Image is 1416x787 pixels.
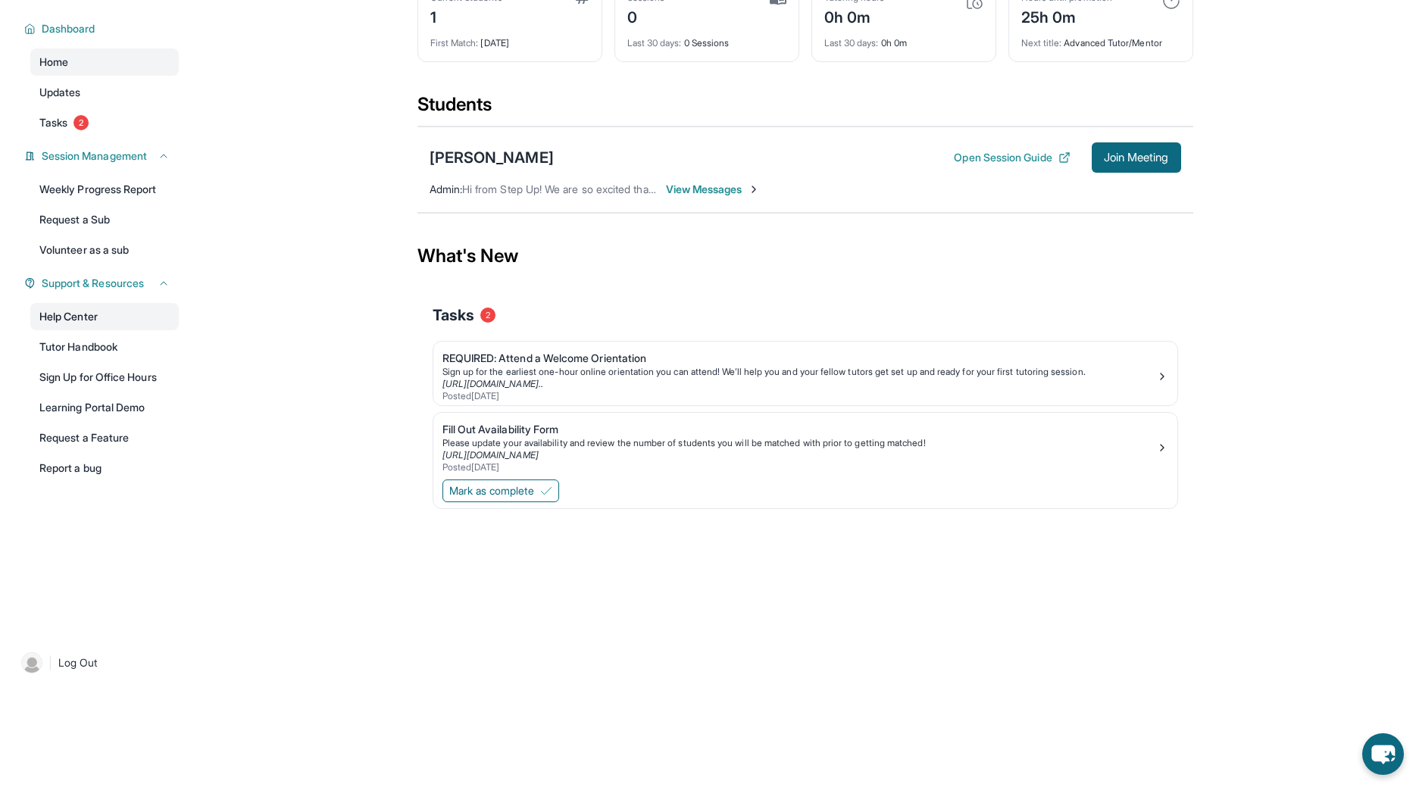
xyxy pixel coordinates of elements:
span: 2 [73,115,89,130]
a: Request a Sub [30,206,179,233]
div: Sign up for the earliest one-hour online orientation you can attend! We’ll help you and your fell... [442,366,1156,378]
div: 0 Sessions [627,28,786,49]
a: REQUIRED: Attend a Welcome OrientationSign up for the earliest one-hour online orientation you ca... [433,342,1177,405]
span: Session Management [42,148,147,164]
button: Dashboard [36,21,170,36]
a: Help Center [30,303,179,330]
span: Tasks [39,115,67,130]
button: Open Session Guide [954,150,1070,165]
a: Home [30,48,179,76]
div: [PERSON_NAME] [430,147,554,168]
a: Volunteer as a sub [30,236,179,264]
a: Tasks2 [30,109,179,136]
span: | [48,654,52,672]
div: Fill Out Availability Form [442,422,1156,437]
a: Request a Feature [30,424,179,451]
a: Learning Portal Demo [30,394,179,421]
span: Updates [39,85,81,100]
span: Join Meeting [1104,153,1169,162]
div: Please update your availability and review the number of students you will be matched with prior ... [442,437,1156,449]
img: Mark as complete [540,485,552,497]
a: [URL][DOMAIN_NAME].. [442,378,543,389]
a: Report a bug [30,454,179,482]
span: Mark as complete [449,483,534,498]
a: Tutor Handbook [30,333,179,361]
span: Last 30 days : [627,37,682,48]
div: REQUIRED: Attend a Welcome Orientation [442,351,1156,366]
span: Support & Resources [42,276,144,291]
button: Session Management [36,148,170,164]
div: [DATE] [430,28,589,49]
div: Students [417,92,1193,126]
span: Dashboard [42,21,95,36]
span: View Messages [666,182,761,197]
button: chat-button [1362,733,1404,775]
div: Posted [DATE] [442,390,1156,402]
button: Mark as complete [442,479,559,502]
img: Chevron-Right [748,183,760,195]
div: 0h 0m [824,28,983,49]
div: 0 [627,4,665,28]
div: Posted [DATE] [442,461,1156,473]
span: 2 [480,308,495,323]
a: Sign Up for Office Hours [30,364,179,391]
span: Admin : [430,183,462,195]
div: 0h 0m [824,4,885,28]
span: Home [39,55,68,70]
span: Last 30 days : [824,37,879,48]
a: |Log Out [15,646,179,679]
button: Support & Resources [36,276,170,291]
img: user-img [21,652,42,673]
div: 1 [430,4,502,28]
div: What's New [417,223,1193,289]
button: Join Meeting [1092,142,1181,173]
span: Next title : [1021,37,1062,48]
span: Log Out [58,655,98,670]
a: [URL][DOMAIN_NAME] [442,449,539,461]
a: Updates [30,79,179,106]
span: Tasks [433,304,474,326]
span: First Match : [430,37,479,48]
a: Fill Out Availability FormPlease update your availability and review the number of students you w... [433,413,1177,476]
div: Advanced Tutor/Mentor [1021,28,1180,49]
a: Weekly Progress Report [30,176,179,203]
div: 25h 0m [1021,4,1112,28]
